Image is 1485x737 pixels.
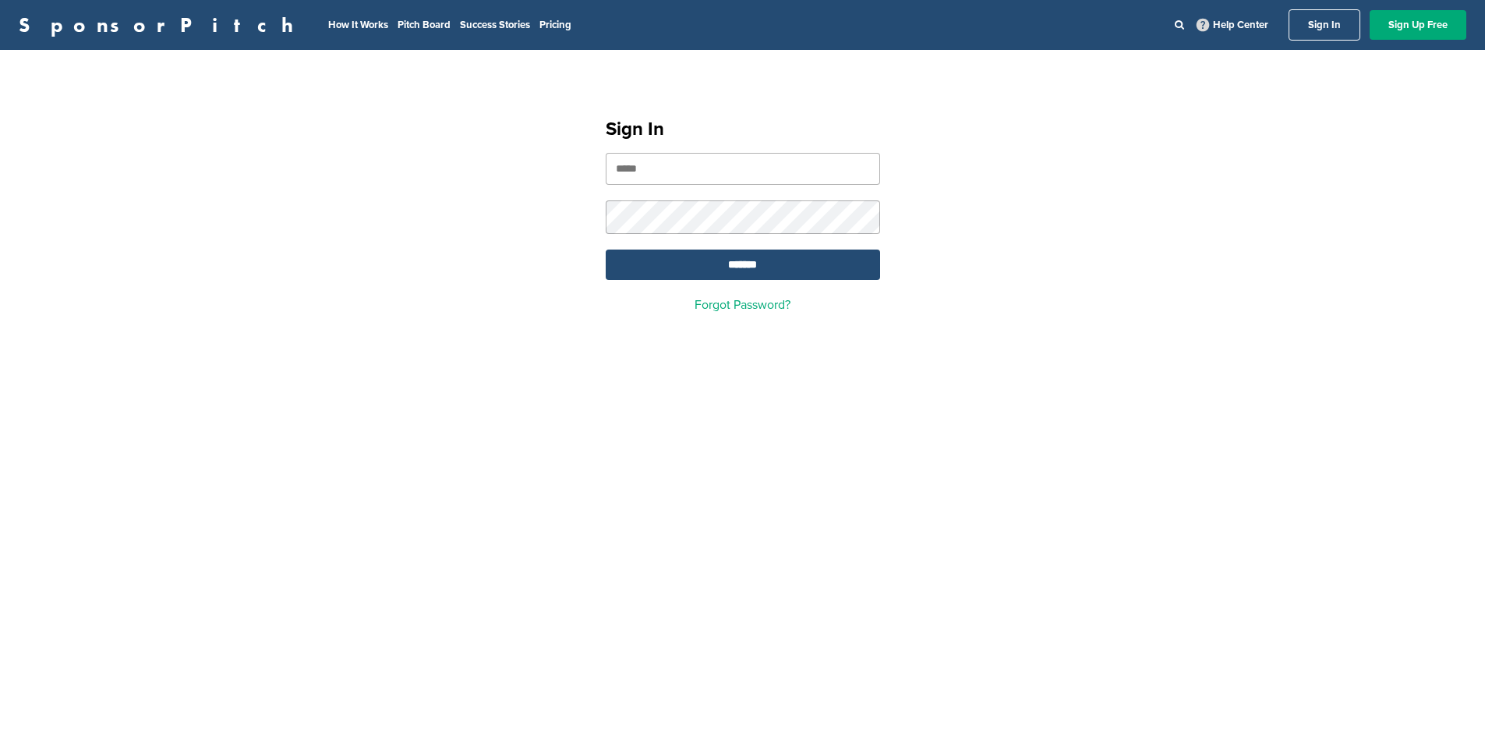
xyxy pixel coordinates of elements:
a: SponsorPitch [19,15,303,35]
a: Pricing [539,19,571,31]
a: Pitch Board [398,19,451,31]
a: Help Center [1193,16,1271,34]
a: How It Works [328,19,388,31]
a: Success Stories [460,19,530,31]
a: Sign In [1289,9,1360,41]
a: Forgot Password? [695,297,790,313]
h1: Sign In [606,115,880,144]
a: Sign Up Free [1370,10,1466,40]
